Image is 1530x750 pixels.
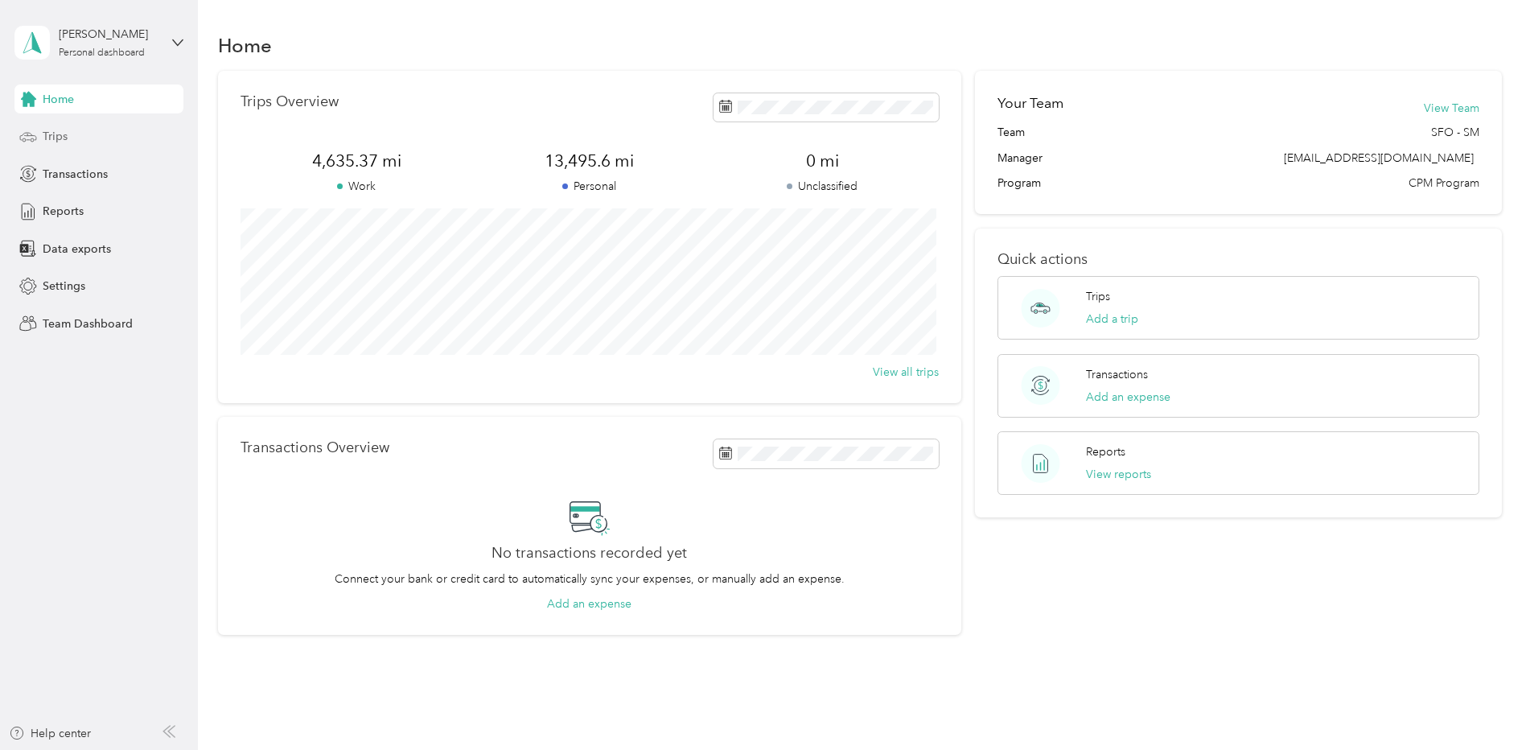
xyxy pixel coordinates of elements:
span: 0 mi [706,150,939,172]
button: Add an expense [547,595,631,612]
span: Data exports [43,241,111,258]
button: Add a trip [1086,311,1138,328]
iframe: Everlance-gr Chat Button Frame [1440,660,1530,750]
div: [PERSON_NAME] [59,26,159,43]
div: Personal dashboard [59,48,145,58]
p: Personal [473,178,705,195]
h2: No transactions recorded yet [491,545,687,562]
button: Help center [9,725,91,742]
h2: Your Team [997,93,1063,113]
span: Program [997,175,1041,192]
h1: Home [218,37,272,54]
span: Trips [43,128,68,145]
span: Manager [997,150,1043,167]
p: Reports [1086,443,1125,460]
p: Connect your bank or credit card to automatically sync your expenses, or manually add an expense. [335,571,845,587]
span: CPM Program [1409,175,1479,192]
p: Trips [1086,288,1110,305]
p: Transactions [1086,366,1148,383]
p: Unclassified [706,178,939,195]
p: Trips Overview [241,93,339,110]
span: [EMAIL_ADDRESS][DOMAIN_NAME] [1284,151,1474,165]
span: Reports [43,203,84,220]
p: Quick actions [997,251,1479,268]
span: Settings [43,278,85,295]
span: 4,635.37 mi [241,150,473,172]
p: Work [241,178,473,195]
span: 13,495.6 mi [473,150,705,172]
span: Home [43,91,74,108]
span: Team [997,124,1025,141]
button: View Team [1424,100,1479,117]
span: Transactions [43,166,108,183]
button: View reports [1086,466,1151,483]
button: Add an expense [1086,389,1170,406]
span: Team Dashboard [43,315,133,332]
p: Transactions Overview [241,439,389,456]
button: View all trips [873,364,939,381]
span: SFO - SM [1431,124,1479,141]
